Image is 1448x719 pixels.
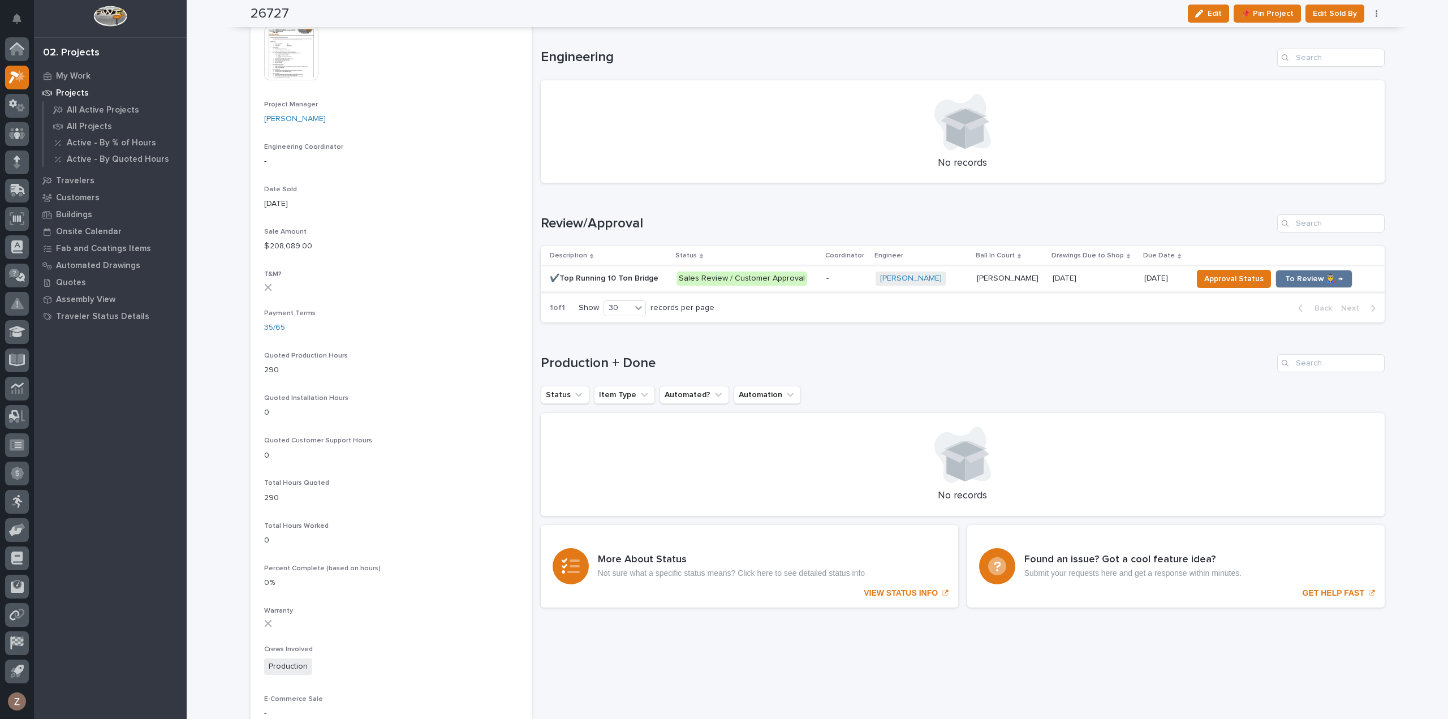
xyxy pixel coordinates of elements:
[1241,7,1294,20] span: 📌 Pin Project
[56,295,115,305] p: Assembly View
[1204,272,1264,286] span: Approval Status
[264,352,348,359] span: Quoted Production Hours
[264,198,518,210] p: [DATE]
[264,229,307,235] span: Sale Amount
[264,437,372,444] span: Quoted Customer Support Hours
[874,249,903,262] p: Engineer
[1234,5,1301,23] button: 📌 Pin Project
[675,249,697,262] p: Status
[264,535,518,546] p: 0
[34,291,187,308] a: Assembly View
[264,322,285,334] a: 35/65
[264,364,518,376] p: 290
[554,157,1371,170] p: No records
[264,310,316,317] span: Payment Terms
[1277,214,1385,233] input: Search
[5,7,29,31] button: Notifications
[34,67,187,84] a: My Work
[1308,303,1332,313] span: Back
[56,88,89,98] p: Projects
[44,118,187,134] a: All Projects
[34,240,187,257] a: Fab and Coatings Items
[1341,303,1366,313] span: Next
[44,102,187,118] a: All Active Projects
[264,395,348,402] span: Quoted Installation Hours
[5,690,29,713] button: users-avatar
[1305,5,1364,23] button: Edit Sold By
[1277,49,1385,67] div: Search
[264,407,518,419] p: 0
[550,272,661,283] p: ✔️Top Running 10 Ton Bridge
[977,272,1041,283] p: [PERSON_NAME]
[1144,274,1183,283] p: [DATE]
[1303,588,1364,598] p: GET HELP FAST
[1275,270,1352,288] button: To Review 👨‍🏭 →
[56,176,94,186] p: Travelers
[594,386,655,404] button: Item Type
[598,569,865,578] p: Not sure what a specific status means? Click here to see detailed status info
[541,49,1273,66] h1: Engineering
[44,151,187,167] a: Active - By Quoted Hours
[34,189,187,206] a: Customers
[34,172,187,189] a: Travelers
[554,490,1371,502] p: No records
[264,156,518,167] p: -
[264,113,326,125] a: [PERSON_NAME]
[1188,5,1229,23] button: Edit
[1024,554,1242,566] h3: Found an issue? Got a cool feature idea?
[67,105,139,115] p: All Active Projects
[264,450,518,462] p: 0
[44,135,187,150] a: Active - By % of Hours
[264,696,323,703] span: E-Commerce Sale
[56,244,151,254] p: Fab and Coatings Items
[1285,272,1343,286] span: To Review 👨‍🏭 →
[1289,303,1337,313] button: Back
[880,274,942,283] a: [PERSON_NAME]
[1024,569,1242,578] p: Submit your requests here and get a response within minutes.
[1337,303,1385,313] button: Next
[34,206,187,223] a: Buildings
[1208,8,1222,19] span: Edit
[56,210,92,220] p: Buildings
[264,492,518,504] p: 290
[660,386,729,404] button: Automated?
[541,266,1385,291] tr: ✔️Top Running 10 Ton Bridge✔️Top Running 10 Ton Bridge Sales Review / Customer Approval-[PERSON_N...
[264,608,293,614] span: Warranty
[967,525,1385,608] a: GET HELP FAST
[864,588,938,598] p: VIEW STATUS INFO
[541,294,574,322] p: 1 of 1
[1197,270,1271,288] button: Approval Status
[264,646,313,653] span: Crews Involved
[264,658,312,675] span: Production
[1143,249,1175,262] p: Due Date
[34,257,187,274] a: Automated Drawings
[734,386,801,404] button: Automation
[676,272,807,286] div: Sales Review / Customer Approval
[56,312,149,322] p: Traveler Status Details
[14,14,29,32] div: Notifications
[56,71,90,81] p: My Work
[67,138,156,148] p: Active - By % of Hours
[264,577,518,589] p: 0%
[976,249,1015,262] p: Ball In Court
[1277,354,1385,372] input: Search
[34,274,187,291] a: Quotes
[264,240,518,252] p: $ 208,089.00
[579,303,599,313] p: Show
[541,216,1273,232] h1: Review/Approval
[604,302,631,314] div: 30
[34,84,187,101] a: Projects
[34,308,187,325] a: Traveler Status Details
[264,523,329,529] span: Total Hours Worked
[541,525,958,608] a: VIEW STATUS INFO
[1053,272,1079,283] p: [DATE]
[541,386,589,404] button: Status
[264,480,329,486] span: Total Hours Quoted
[251,6,289,22] h2: 26727
[825,249,864,262] p: Coordinator
[264,565,381,572] span: Percent Complete (based on hours)
[264,271,282,278] span: T&M?
[34,223,187,240] a: Onsite Calendar
[541,355,1273,372] h1: Production + Done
